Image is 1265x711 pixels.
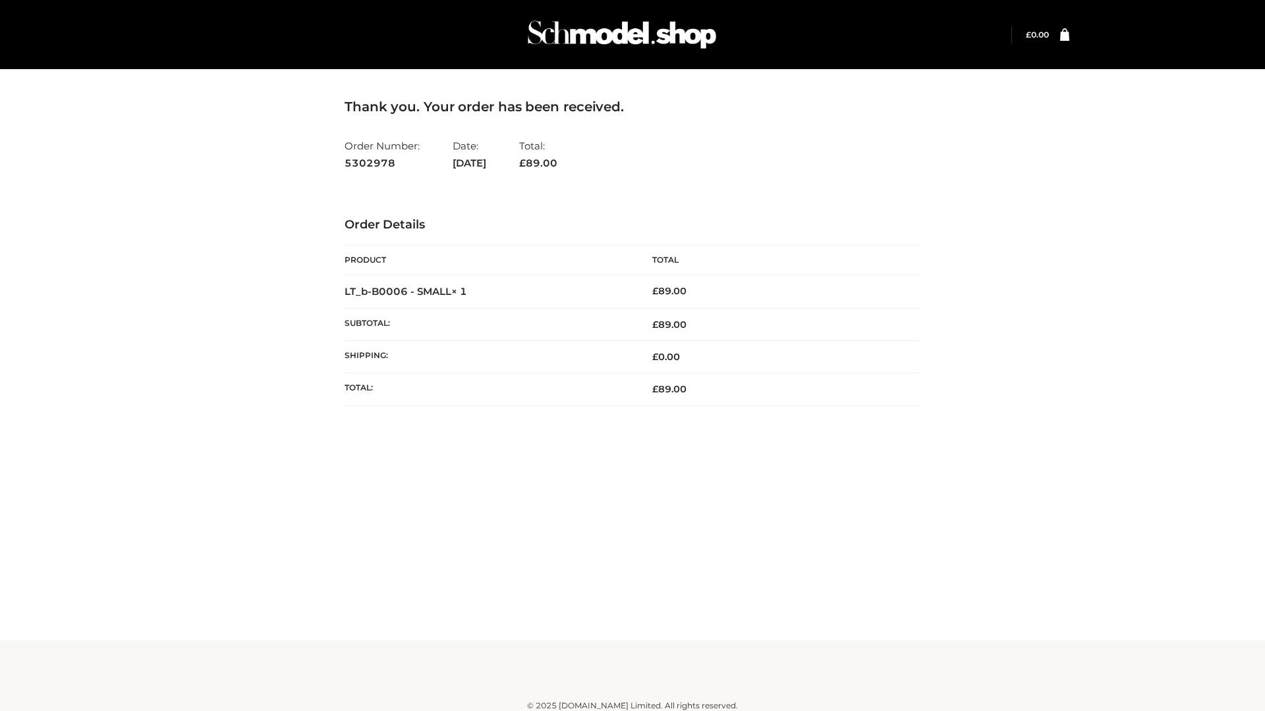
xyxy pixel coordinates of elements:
span: £ [652,319,658,330]
span: £ [1026,30,1031,39]
th: Total [632,246,920,275]
th: Total: [345,373,632,406]
h3: Thank you. Your order has been received. [345,99,920,115]
strong: LT_b-B0006 - SMALL [345,285,467,298]
strong: 5302978 [345,155,420,172]
bdi: 0.00 [652,351,680,363]
li: Total: [519,134,557,174]
bdi: 89.00 [652,285,687,297]
th: Product [345,246,632,275]
span: 89.00 [519,157,557,169]
span: 89.00 [652,319,687,330]
strong: [DATE] [453,155,486,172]
span: £ [652,383,658,395]
h3: Order Details [345,218,920,232]
li: Order Number: [345,134,420,174]
span: 89.00 [652,383,687,395]
bdi: 0.00 [1026,30,1049,39]
a: £0.00 [1026,30,1049,39]
li: Date: [453,134,486,174]
span: £ [652,285,658,297]
th: Subtotal: [345,308,632,340]
th: Shipping: [345,341,632,373]
img: Schmodel Admin 964 [523,9,721,61]
span: £ [519,157,526,169]
strong: × 1 [451,285,467,298]
span: £ [652,351,658,363]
